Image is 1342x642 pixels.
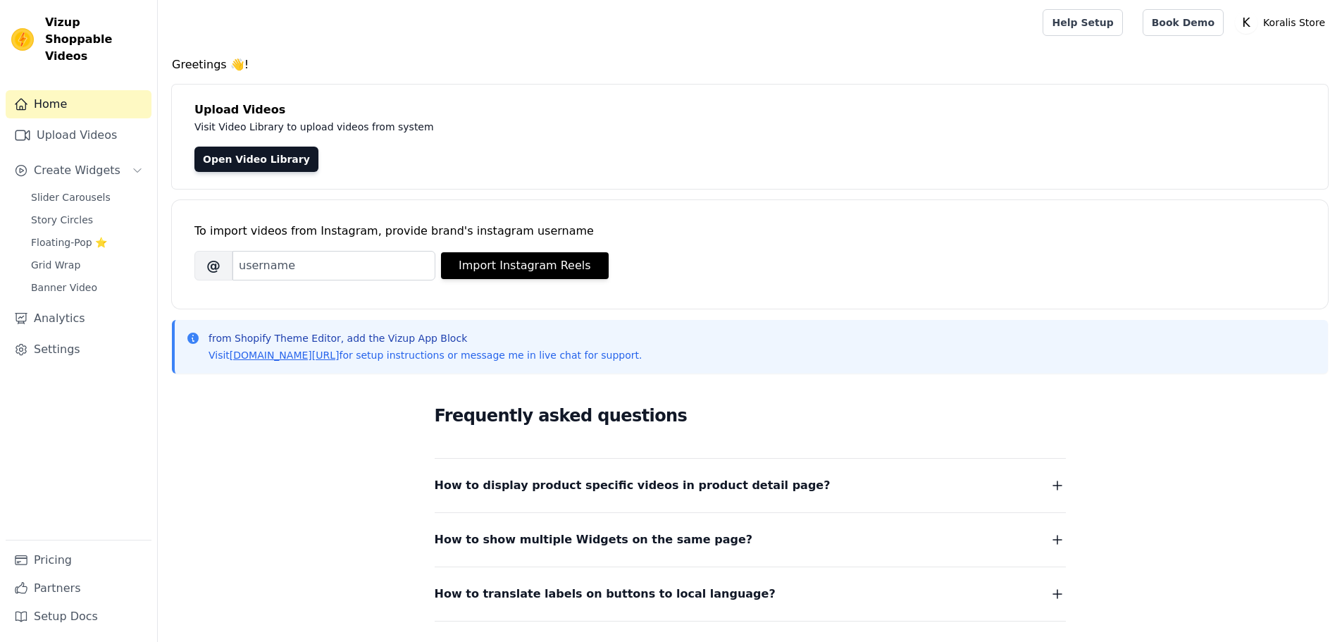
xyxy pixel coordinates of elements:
[230,350,340,361] a: [DOMAIN_NAME][URL]
[31,280,97,295] span: Banner Video
[194,101,1305,118] h4: Upload Videos
[45,14,146,65] span: Vizup Shoppable Videos
[194,118,826,135] p: Visit Video Library to upload videos from system
[6,574,151,603] a: Partners
[209,348,642,362] p: Visit for setup instructions or message me in live chat for support.
[435,584,776,604] span: How to translate labels on buttons to local language?
[194,147,318,172] a: Open Video Library
[209,331,642,345] p: from Shopify Theme Editor, add the Vizup App Block
[6,546,151,574] a: Pricing
[232,251,435,280] input: username
[1242,16,1250,30] text: K
[23,278,151,297] a: Banner Video
[11,28,34,51] img: Vizup
[31,190,111,204] span: Slider Carousels
[1235,10,1331,35] button: K Koralis Store
[23,187,151,207] a: Slider Carousels
[31,235,107,249] span: Floating-Pop ⭐
[1043,9,1122,36] a: Help Setup
[435,476,1066,495] button: How to display product specific videos in product detail page?
[441,252,609,279] button: Import Instagram Reels
[1143,9,1224,36] a: Book Demo
[194,251,232,280] span: @
[6,304,151,333] a: Analytics
[6,90,151,118] a: Home
[6,156,151,185] button: Create Widgets
[435,530,753,550] span: How to show multiple Widgets on the same page?
[1257,10,1331,35] p: Koralis Store
[23,255,151,275] a: Grid Wrap
[34,162,120,179] span: Create Widgets
[435,476,831,495] span: How to display product specific videos in product detail page?
[172,56,1328,73] h4: Greetings 👋!
[435,530,1066,550] button: How to show multiple Widgets on the same page?
[31,258,80,272] span: Grid Wrap
[23,233,151,252] a: Floating-Pop ⭐
[6,121,151,149] a: Upload Videos
[435,584,1066,604] button: How to translate labels on buttons to local language?
[31,213,93,227] span: Story Circles
[194,223,1305,240] div: To import videos from Instagram, provide brand's instagram username
[435,402,1066,430] h2: Frequently asked questions
[6,603,151,631] a: Setup Docs
[6,335,151,364] a: Settings
[23,210,151,230] a: Story Circles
